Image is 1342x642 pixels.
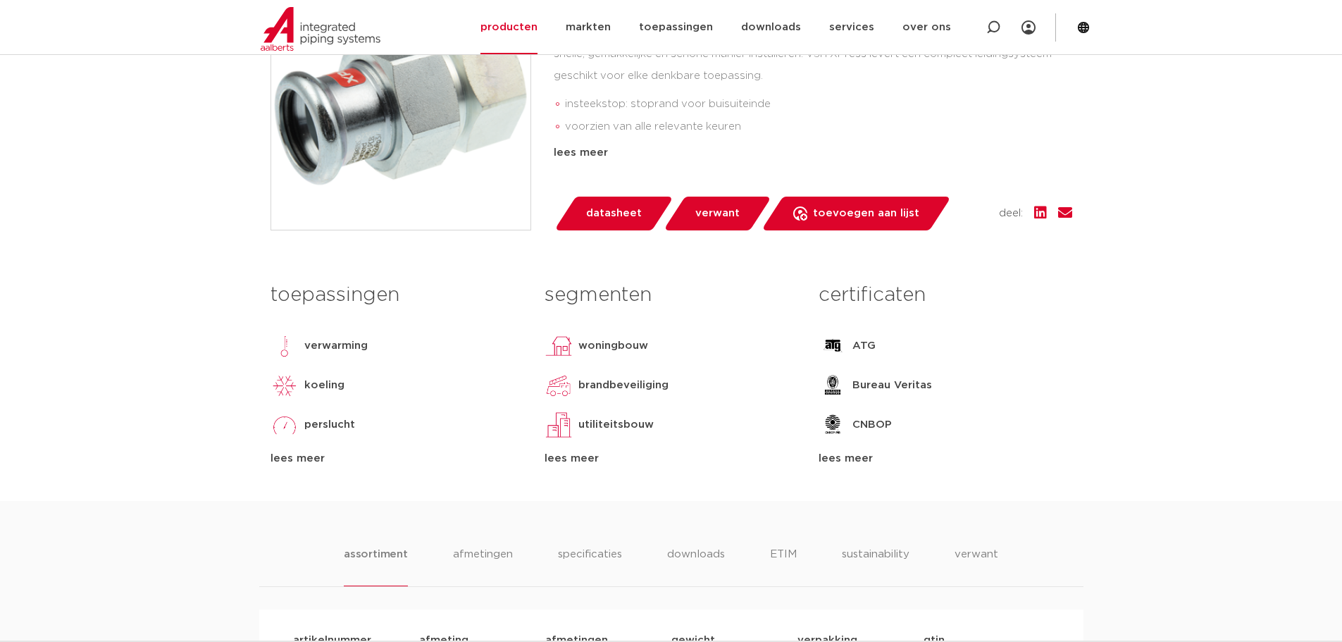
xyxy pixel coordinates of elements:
[271,281,523,309] h3: toepassingen
[852,416,892,433] p: CNBOP
[586,202,642,225] span: datasheet
[955,546,998,586] li: verwant
[271,450,523,467] div: lees meer
[304,416,355,433] p: perslucht
[813,202,919,225] span: toevoegen aan lijst
[554,144,1072,161] div: lees meer
[565,116,1072,138] li: voorzien van alle relevante keuren
[565,138,1072,161] li: Leak Before Pressed-functie
[852,377,932,394] p: Bureau Veritas
[545,371,573,400] img: brandbeveiliging
[695,202,740,225] span: verwant
[999,205,1023,222] span: deel:
[304,338,368,354] p: verwarming
[578,377,669,394] p: brandbeveiliging
[578,416,654,433] p: utiliteitsbouw
[565,93,1072,116] li: insteekstop: stoprand voor buisuiteinde
[453,546,513,586] li: afmetingen
[819,281,1071,309] h3: certificaten
[842,546,909,586] li: sustainability
[271,371,299,400] img: koeling
[545,450,797,467] div: lees meer
[545,411,573,439] img: utiliteitsbouw
[819,332,847,360] img: ATG
[819,450,1071,467] div: lees meer
[271,411,299,439] img: perslucht
[344,546,408,586] li: assortiment
[819,371,847,400] img: Bureau Veritas
[770,546,797,586] li: ETIM
[1021,12,1036,43] div: my IPS
[558,546,622,586] li: specificaties
[819,411,847,439] img: CNBOP
[578,338,648,354] p: woningbouw
[852,338,876,354] p: ATG
[667,546,725,586] li: downloads
[304,377,344,394] p: koeling
[545,332,573,360] img: woningbouw
[663,197,771,230] a: verwant
[545,281,797,309] h3: segmenten
[271,332,299,360] img: verwarming
[554,197,673,230] a: datasheet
